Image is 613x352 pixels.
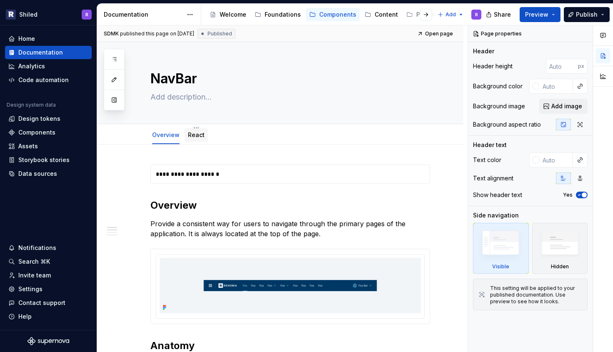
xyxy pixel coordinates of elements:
div: Hidden [532,223,588,274]
div: Design tokens [18,115,60,123]
div: R [85,11,88,18]
a: Components [5,126,92,139]
div: Code automation [18,76,69,84]
a: Documentation [5,46,92,59]
button: Add [435,9,466,20]
div: Search ⌘K [18,257,50,266]
span: Share [494,10,511,19]
input: Auto [546,59,578,74]
input: Auto [539,79,573,94]
span: Preview [525,10,548,19]
div: Foundations [265,10,301,19]
a: Design tokens [5,112,92,125]
p: px [578,63,584,70]
div: Background color [473,82,523,90]
div: This setting will be applied to your published documentation. Use preview to see how it looks. [490,285,582,305]
button: Add image [539,99,588,114]
a: Storybook stories [5,153,92,167]
div: R [475,11,478,18]
div: Header [473,47,494,55]
a: Code automation [5,73,92,87]
div: Notifications [18,244,56,252]
div: Welcome [220,10,246,19]
button: Help [5,310,92,323]
svg: Supernova Logo [28,337,69,345]
span: Publish [576,10,598,19]
a: Settings [5,282,92,296]
span: SDMK [104,30,119,37]
a: Overview [152,131,180,138]
div: Side navigation [473,211,519,220]
p: Provide a consistent way for users to navigate through the primary pages of the application. It i... [150,219,430,239]
div: Help [18,312,32,321]
div: Content [375,10,398,19]
div: Contact support [18,299,65,307]
a: Components [306,8,360,21]
a: React [188,131,205,138]
div: Header text [473,141,507,149]
div: Components [319,10,356,19]
div: Text color [473,156,501,164]
button: Contact support [5,296,92,310]
div: Analytics [18,62,45,70]
div: Invite team [18,271,51,280]
div: React [185,126,208,143]
a: Welcome [206,8,250,21]
a: Home [5,32,92,45]
div: Design system data [7,102,56,108]
textarea: NavBar [149,69,428,89]
div: Visible [492,263,509,270]
span: Add [445,11,456,18]
div: Documentation [18,48,63,57]
button: ShiledR [2,5,95,23]
div: Hidden [551,263,569,270]
div: Storybook stories [18,156,70,164]
div: Settings [18,285,43,293]
button: Publish [564,7,610,22]
a: Assets [5,140,92,153]
input: Auto [539,152,573,167]
span: Add image [551,102,582,110]
div: Home [18,35,35,43]
div: Text alignment [473,174,513,182]
button: Share [482,7,516,22]
a: Data sources [5,167,92,180]
a: Foundations [251,8,304,21]
a: Content [361,8,401,21]
div: Components [18,128,55,137]
a: Open page [415,28,457,40]
div: Assets [18,142,38,150]
div: published this page on [DATE] [120,30,194,37]
div: Overview [149,126,183,143]
div: Header height [473,62,513,70]
img: 5b96a3ba-bdbe-470d-a859-c795f8f9d209.png [6,10,16,20]
div: Shiled [19,10,38,19]
span: Published [208,30,232,37]
label: Yes [563,192,573,198]
div: Show header text [473,191,522,199]
button: Notifications [5,241,92,255]
div: Background image [473,102,525,110]
a: Patterns [403,8,444,21]
span: Open page [425,30,453,37]
h2: Overview [150,199,430,212]
div: Data sources [18,170,57,178]
button: Search ⌘K [5,255,92,268]
a: Analytics [5,60,92,73]
div: Background aspect ratio [473,120,541,129]
button: Preview [520,7,560,22]
a: Invite team [5,269,92,282]
div: Visible [473,223,529,274]
div: Documentation [104,10,183,19]
div: Page tree [206,6,433,23]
